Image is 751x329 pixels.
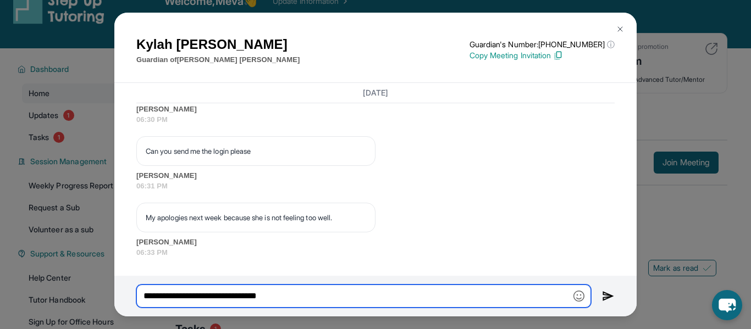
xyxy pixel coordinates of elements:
[136,170,615,181] span: [PERSON_NAME]
[136,54,300,65] p: Guardian of [PERSON_NAME] [PERSON_NAME]
[136,114,615,125] span: 06:30 PM
[146,146,366,157] p: Can you send me the login please
[136,87,615,98] h3: [DATE]
[573,291,584,302] img: Emoji
[136,247,615,258] span: 06:33 PM
[616,25,625,34] img: Close Icon
[607,39,615,50] span: ⓘ
[146,212,366,223] p: My apologies next week because she is not feeling too well.
[470,39,615,50] p: Guardian's Number: [PHONE_NUMBER]
[470,50,615,61] p: Copy Meeting Invitation
[136,104,615,115] span: [PERSON_NAME]
[553,51,563,60] img: Copy Icon
[136,35,300,54] h1: Kylah [PERSON_NAME]
[602,289,615,303] img: Send icon
[136,237,615,248] span: [PERSON_NAME]
[712,290,742,320] button: chat-button
[136,181,615,192] span: 06:31 PM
